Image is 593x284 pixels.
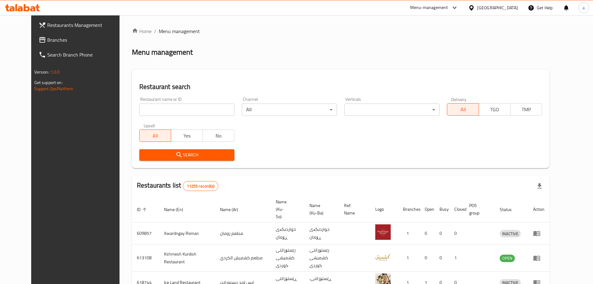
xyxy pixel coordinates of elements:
span: Restaurants Management [47,21,125,29]
td: 1 [398,244,420,272]
img: Kshmesh Kurdish Restaurant [375,249,391,265]
td: 1 [398,223,420,244]
div: Menu-management [410,4,448,11]
span: 11255 record(s) [183,183,218,189]
th: Open [420,196,435,223]
button: All [139,129,171,142]
div: Export file [532,179,547,193]
th: Closed [449,196,464,223]
button: Search [139,149,234,161]
span: Search [144,151,229,159]
span: Name (Ar) [220,206,246,213]
button: TGO [479,103,511,116]
span: Ref. Name [344,202,363,217]
a: Branches [34,32,130,47]
span: All [142,131,169,140]
span: OPEN [500,255,515,262]
span: a [582,4,585,11]
a: Support.OpsPlatform [34,85,74,93]
td: 613108 [132,244,159,272]
td: رێستۆرانتی کشمیشى كوردى [271,244,305,272]
td: 609857 [132,223,159,244]
a: Home [132,28,152,35]
td: مطعم رومان [215,223,271,244]
td: مطعم كشميش الكردي [215,244,271,272]
span: Menu management [159,28,200,35]
button: TMP [510,103,542,116]
div: [GEOGRAPHIC_DATA] [477,4,518,11]
td: 1 [449,244,464,272]
a: Search Branch Phone [34,47,130,62]
li: / [154,28,156,35]
td: 0 [435,244,449,272]
span: All [450,105,476,114]
div: Total records count [183,181,218,191]
h2: Restaurant search [139,82,542,91]
td: 0 [420,223,435,244]
h2: Menu management [132,47,193,57]
span: Yes [174,131,200,140]
th: Action [528,196,549,223]
button: All [447,103,479,116]
span: Name (Ku-So) [276,198,297,220]
input: Search for restaurant name or ID.. [139,104,234,116]
td: Kshmesh Kurdish Restaurant [159,244,215,272]
td: Xwardngay Roman [159,223,215,244]
h2: Restaurants list [137,181,218,191]
nav: breadcrumb [132,28,549,35]
div: ​ [344,104,439,116]
div: All [242,104,337,116]
span: INACTIVE [500,230,521,237]
span: ID [137,206,149,213]
td: خواردنگەی ڕۆمان [271,223,305,244]
button: No [203,129,234,142]
div: Menu [533,254,545,262]
th: Busy [435,196,449,223]
span: No [205,131,232,140]
label: Delivery [451,97,467,101]
span: TMP [513,105,540,114]
div: Menu [533,230,545,237]
span: Branches [47,36,125,44]
span: POS group [469,202,487,217]
label: Upsell [144,123,155,128]
td: 0 [449,223,464,244]
th: Logo [370,196,398,223]
th: Branches [398,196,420,223]
td: خواردنگەی ڕۆمان [305,223,339,244]
img: Xwardngay Roman [375,224,391,240]
span: Get support on: [34,78,63,87]
span: Version: [34,68,49,76]
span: Search Branch Phone [47,51,125,58]
td: 0 [420,244,435,272]
button: Yes [171,129,203,142]
td: 0 [435,223,449,244]
span: Name (Ku-Ba) [309,202,332,217]
a: Restaurants Management [34,18,130,32]
td: رێستۆرانتی کشمیشى كوردى [305,244,339,272]
span: Name (En) [164,206,191,213]
span: 1.0.0 [50,68,60,76]
span: TGO [482,105,508,114]
span: Status [500,206,520,213]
